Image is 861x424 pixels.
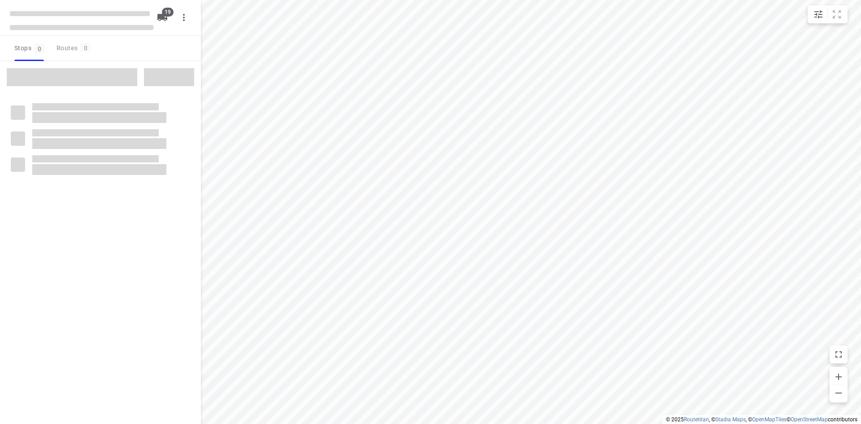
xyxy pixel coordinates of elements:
a: Stadia Maps [715,416,746,423]
a: OpenStreetMap [791,416,828,423]
button: Map settings [809,5,827,23]
div: small contained button group [808,5,848,23]
li: © 2025 , © , © © contributors [666,416,857,423]
a: Routetitan [684,416,709,423]
a: OpenMapTiles [752,416,787,423]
